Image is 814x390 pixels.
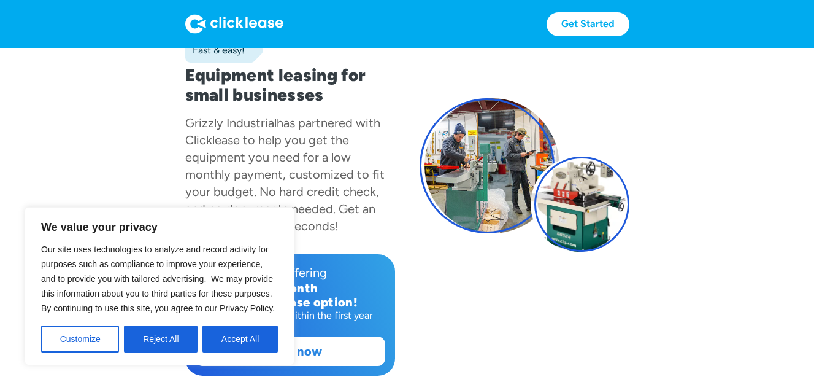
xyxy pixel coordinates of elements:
img: Logo [185,14,283,34]
button: Reject All [124,326,198,353]
button: Accept All [202,326,278,353]
p: We value your privacy [41,220,278,235]
div: has partnered with Clicklease to help you get the equipment you need for a low monthly payment, c... [185,115,385,233]
span: Our site uses technologies to analyze and record activity for purposes such as compliance to impr... [41,244,275,313]
h1: Equipment leasing for small businesses [185,65,395,104]
div: Grizzly Industrial [185,115,277,130]
button: Customize [41,326,119,353]
a: Get Started [547,12,629,36]
div: Fast & easy! [185,44,245,57]
div: We value your privacy [25,207,294,365]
